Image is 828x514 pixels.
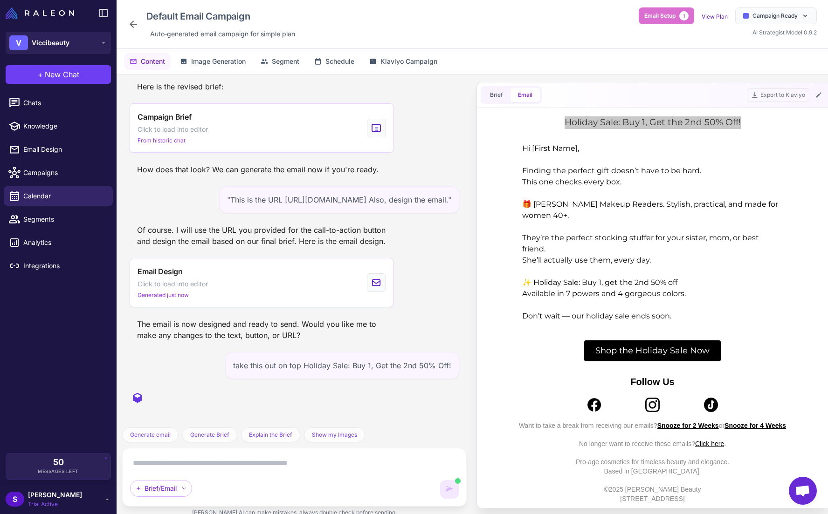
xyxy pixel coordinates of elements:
button: Schedule [309,53,360,70]
a: Email Design [4,140,113,159]
div: V [9,35,28,50]
span: Click to load into editor [138,279,208,289]
span: Trial Active [28,500,82,508]
p: Pro-age cosmetics for timeless beauty and elegance. Based in [GEOGRAPHIC_DATA]. [26,346,296,364]
span: Knowledge [23,121,105,131]
button: Brief [483,88,511,102]
span: Viccibeauty [32,38,69,48]
a: View Plan [702,13,728,20]
a: Click here [203,328,232,336]
div: "This is the URL [URL][DOMAIN_NAME] Also, design the email." [219,186,459,213]
button: Export to Klaviyo [747,88,809,101]
span: Segment [272,56,299,67]
div: Of course. I will use the URL you provided for the call-to-action button and design the email bas... [130,221,393,250]
span: Click to load into editor [138,124,208,135]
span: Show my Images [312,431,357,439]
span: Campaigns [23,168,105,178]
button: Segment [255,53,305,70]
a: Snooze for 4 Weeks [233,310,294,318]
span: Schedule [325,56,354,67]
button: Explain the Brief [241,427,300,442]
span: Email Design [138,266,183,277]
span: Chats [23,98,105,108]
span: Klaviyo Campaign [380,56,437,67]
div: Open chat [789,477,817,505]
div: Hi [First Name], Finding the perfect gift doesn’t have to be hard. This one checks every box. 🎁 [... [30,31,291,210]
img: Raleon Logo [6,7,74,19]
span: AI is generating content. You can still type but cannot send yet. [455,478,461,484]
span: Email Design [23,144,105,155]
h1: Holiday Sale: Buy 1, Get the 2nd 50% Off! [26,5,296,17]
span: [PERSON_NAME] [28,490,82,500]
button: Klaviyo Campaign [364,53,443,70]
a: Shop the Holiday Sale Now [92,229,229,250]
span: 1 [679,11,689,20]
span: New Chat [45,69,79,80]
div: take this out on top Holiday Sale: Buy 1, Get the 2nd 50% Off! [225,352,459,379]
button: Image Generation [174,53,251,70]
button: AI is generating content. You can keep typing but cannot send until it completes. [440,480,459,499]
span: + [38,69,43,80]
span: Integrations [23,261,105,271]
a: Snooze for 2 Weeks [166,310,227,318]
span: Messages Left [38,468,79,475]
p: Want to take a break from receiving our emails? or [26,310,296,319]
img: Facebook logo [95,286,110,300]
button: Email Setup1 [639,7,694,24]
span: From historic chat [138,136,186,145]
a: Knowledge [4,116,113,136]
a: Campaigns [4,163,113,183]
span: Calendar [23,191,105,201]
span: Campaign Ready [752,12,798,20]
div: The email is now designed and ready to send. Would you like me to make any changes to the text, b... [130,315,393,345]
div: How does that look? We can generate the email now if you're ready. [130,160,386,179]
button: VViccibeauty [6,32,111,54]
div: Brief/Email [130,480,192,497]
span: Generate email [130,431,171,439]
a: Calendar [4,186,113,206]
div: S [6,492,24,507]
span: Analytics [23,237,105,248]
button: Show my Images [304,427,365,442]
div: Click to edit campaign name [143,7,299,25]
button: +New Chat [6,65,111,84]
span: Image Generation [191,56,246,67]
div: Click to edit description [146,27,299,41]
span: Content [141,56,165,67]
span: Auto‑generated email campaign for simple plan [150,29,295,39]
a: Analytics [4,233,113,252]
p: [STREET_ADDRESS] [26,383,296,392]
span: Explain the Brief [249,431,292,439]
span: Email Setup [644,12,676,20]
span: Generate Brief [190,431,229,439]
p: Follow Us [26,264,296,277]
a: Segments [4,210,113,229]
span: 50 [53,458,64,467]
span: Segments [23,214,105,224]
p: ©2025 [PERSON_NAME] Beauty [26,364,296,382]
p: No longer want to receive these emails? . [26,328,296,337]
div: Here is the revised brief: [130,77,231,96]
a: Chats [4,93,113,113]
span: AI Strategist Model 0.9.2 [752,29,817,36]
button: Edit Email [813,89,824,101]
a: Raleon Logo [6,7,78,19]
button: Content [124,53,171,70]
button: Generate Brief [182,427,237,442]
img: TikTok Logo [212,286,227,300]
span: Campaign Brief [138,111,192,122]
button: Generate email [122,427,179,442]
span: Generated just now [138,291,189,299]
a: Integrations [4,256,113,276]
img: Instagram logo [153,286,168,300]
button: Email [511,88,540,102]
